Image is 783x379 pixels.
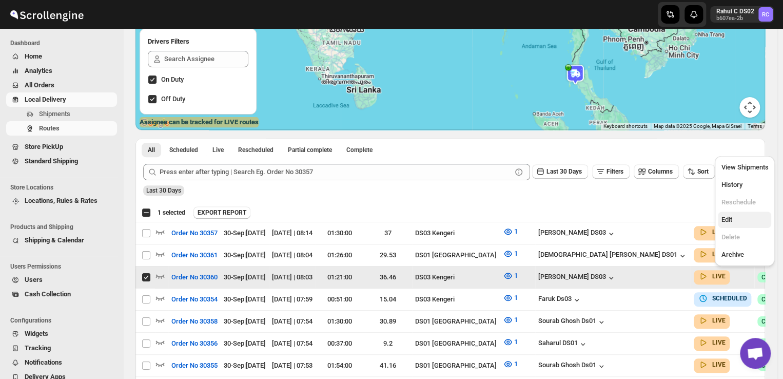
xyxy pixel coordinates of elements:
div: 01:54:00 [319,361,361,371]
button: 1 [497,334,524,350]
button: Order No 30354 [165,291,224,308]
span: View Shipments [721,163,768,171]
button: Locations, Rules & Rates [6,194,117,208]
span: Users Permissions [10,262,118,271]
button: [PERSON_NAME] DS03 [538,229,616,239]
b: SCHEDULED [712,295,747,302]
div: 00:37:00 [319,338,361,349]
img: ScrollEngine [8,2,85,27]
button: Cash Collection [6,287,117,301]
span: EXPORT REPORT [198,209,246,217]
span: Cash Collection [25,290,71,298]
span: All Orders [25,81,54,89]
div: DS01 [GEOGRAPHIC_DATA] [415,361,497,371]
div: 01:30:00 [319,228,361,238]
span: Rahul C DS02 [758,7,773,22]
button: 1 [497,223,524,240]
div: DS01 [GEOGRAPHIC_DATA] [415,250,497,260]
button: Notifications [6,355,117,370]
button: EXPORT REPORT [193,206,250,219]
div: [DATE] | 07:54 [272,316,312,327]
div: 36.46 [367,272,409,282]
p: b607ea-2b [716,15,754,22]
input: Search Assignee [164,51,248,67]
span: Delete [721,233,739,241]
span: 1 [514,228,518,235]
div: [DATE] | 08:14 [272,228,312,238]
div: [DATE] | 07:54 [272,338,312,349]
div: 30.89 [367,316,409,327]
button: Shipping & Calendar [6,233,117,248]
span: Products and Shipping [10,223,118,231]
span: Rescheduled [238,146,273,154]
span: Local Delivery [25,96,66,103]
div: [DATE] | 07:53 [272,361,312,371]
button: User menu [710,6,774,23]
span: Reschedule [721,198,755,206]
button: Saharul DS01 [538,339,588,349]
div: [DATE] | 07:59 [272,294,312,305]
p: Rahul C DS02 [716,7,754,15]
span: Standard Shipping [25,157,78,165]
span: 30-Sep | [DATE] [224,362,266,369]
span: 1 [514,272,518,279]
span: Partial complete [288,146,332,154]
span: Users [25,276,43,283]
span: Off Duty [161,95,185,103]
span: 1 [514,360,518,368]
h2: Drivers Filters [148,36,248,47]
span: Sort [697,168,709,175]
button: All routes [142,143,161,157]
button: Order No 30357 [165,225,224,241]
button: 1 [497,312,524,328]
div: 01:30:00 [319,316,361,327]
span: Order No 30355 [171,361,218,371]
span: Widgets [25,330,48,337]
img: Google [138,117,172,130]
button: LIVE [698,359,726,370]
button: Last 30 Days [532,164,588,179]
span: Last 30 Days [546,168,582,175]
button: 1 [497,245,524,262]
button: SCHEDULED [698,293,747,304]
button: Order No 30361 [165,247,224,263]
button: LIVE [698,315,726,326]
div: 01:21:00 [319,272,361,282]
button: Order No 30358 [165,313,224,330]
div: [DATE] | 08:04 [272,250,312,260]
span: Edit [721,216,732,223]
span: 1 [514,316,518,324]
button: Order No 30360 [165,269,224,286]
button: Order No 30355 [165,357,224,374]
span: Order No 30361 [171,250,218,260]
button: 1 [497,356,524,372]
span: 30-Sep | [DATE] [224,273,266,281]
span: Order No 30358 [171,316,218,327]
div: DS03 Kengeri [415,294,497,305]
span: 30-Sep | [DATE] [224,229,266,237]
div: [DATE] | 08:03 [272,272,312,282]
button: All Orders [6,78,117,92]
button: Sort [683,164,715,179]
span: Columns [648,168,673,175]
div: 15.04 [367,294,409,305]
span: Order No 30357 [171,228,218,238]
button: Routes [6,121,117,136]
span: Dashboard [10,39,118,47]
span: 30-Sep | [DATE] [224,317,266,325]
a: Open this area in Google Maps (opens a new window) [138,117,172,130]
button: Sourab Ghosh Ds01 [538,317,606,327]
button: Faruk Ds03 [538,295,582,305]
span: Routes [39,124,60,132]
b: LIVE [712,339,726,346]
b: LIVE [712,317,726,324]
span: Shipping & Calendar [25,236,84,244]
div: 9.2 [367,338,409,349]
input: Press enter after typing | Search Eg. Order No 30357 [160,164,512,180]
label: Assignee can be tracked for LIVE routes [140,117,259,127]
button: 1 [497,290,524,306]
button: LIVE [698,337,726,348]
